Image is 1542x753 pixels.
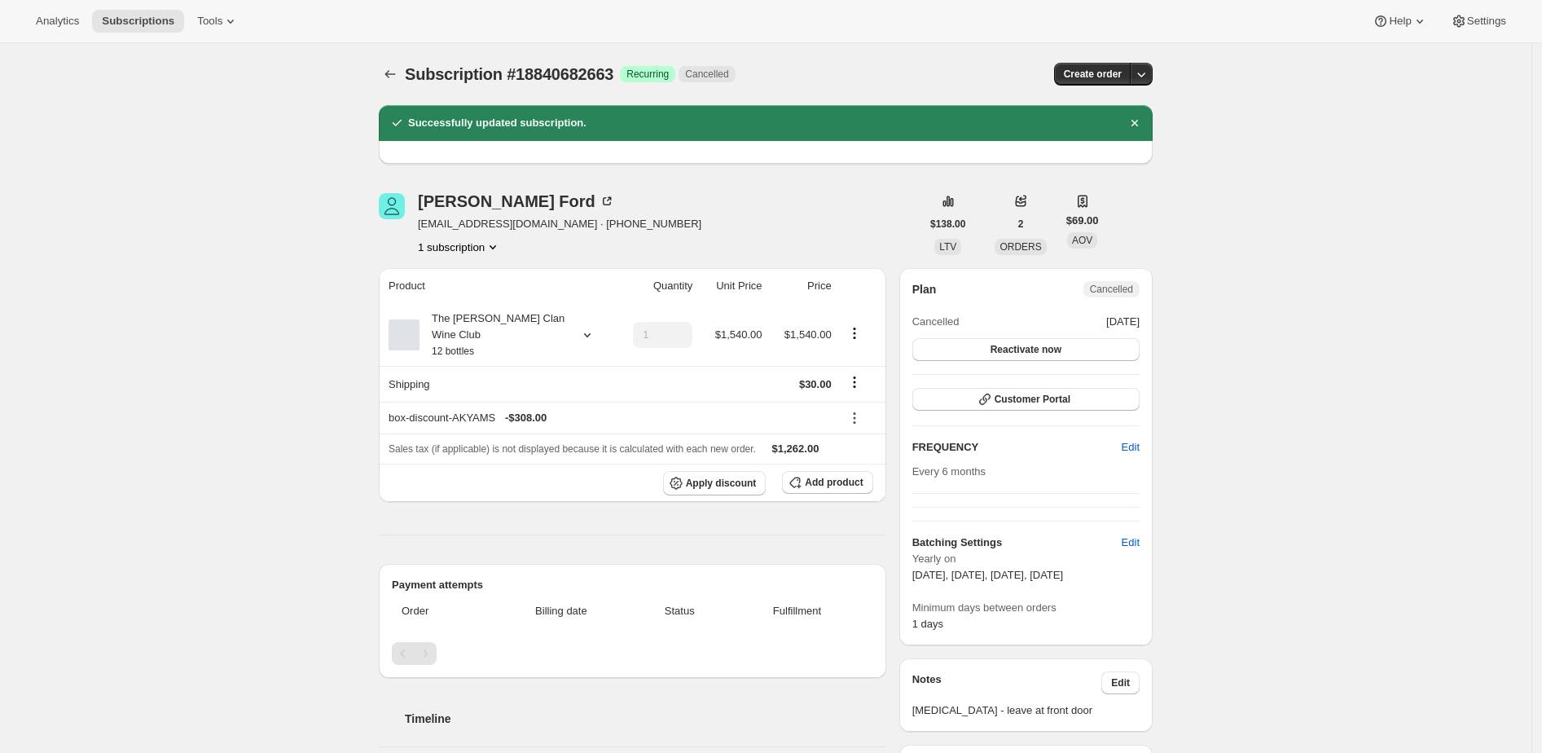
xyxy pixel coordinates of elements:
div: [PERSON_NAME] Ford [418,193,615,209]
button: Edit [1101,672,1140,694]
span: $138.00 [930,218,965,231]
h2: Timeline [405,711,886,727]
span: Tools [197,15,222,28]
button: Product actions [841,324,868,342]
span: $1,262.00 [772,443,819,455]
button: Create order [1054,63,1131,86]
span: Richard Ford [379,193,405,219]
span: [DATE] [1106,314,1140,330]
span: ORDERS [999,241,1041,253]
h2: Plan [912,281,937,297]
button: Add product [782,471,872,494]
h3: Notes [912,672,1102,694]
button: Subscriptions [379,63,402,86]
button: Subscriptions [92,10,184,33]
th: Order [392,593,490,629]
span: Edit [1122,535,1140,551]
th: Product [379,268,613,304]
span: Cancelled [912,314,960,330]
span: 1 days [912,618,943,630]
button: Reactivate now [912,338,1140,361]
span: Billing date [494,603,629,619]
span: Add product [805,476,863,489]
span: Settings [1467,15,1506,28]
span: Every 6 months [912,465,986,478]
button: Shipping actions [841,373,868,391]
span: $69.00 [1066,213,1099,229]
span: $1,540.00 [784,328,832,341]
div: The [PERSON_NAME] Clan Wine Club [420,310,566,359]
span: Customer Portal [995,393,1070,406]
button: Dismiss notification [1123,112,1146,134]
span: Analytics [36,15,79,28]
th: Price [767,268,837,304]
button: Edit [1112,530,1149,556]
small: 12 bottles [432,346,474,357]
span: [DATE], [DATE], [DATE], [DATE] [912,569,1063,581]
h2: Successfully updated subscription. [408,115,586,131]
span: Subscription #18840682663 [405,65,613,83]
th: Shipping [379,366,613,402]
h6: Batching Settings [912,535,1122,551]
span: Create order [1064,68,1122,81]
h2: FREQUENCY [912,439,1122,456]
button: Tools [187,10,248,33]
span: Apply discount [686,477,757,490]
th: Quantity [613,268,698,304]
span: - $308.00 [505,410,547,426]
span: 2 [1018,218,1024,231]
button: Customer Portal [912,388,1140,411]
span: Edit [1111,676,1130,689]
div: box-discount-AKYAMS [389,410,832,426]
button: 2 [1008,213,1034,236]
span: [EMAIL_ADDRESS][DOMAIN_NAME] · [PHONE_NUMBER] [418,216,701,232]
button: Analytics [26,10,89,33]
span: Minimum days between orders [912,600,1140,616]
span: Reactivate now [991,343,1061,356]
span: $1,540.00 [715,328,762,341]
button: Product actions [418,239,501,255]
span: Cancelled [1090,283,1133,296]
nav: Pagination [392,642,873,665]
span: [MEDICAL_DATA] - leave at front door [912,702,1140,719]
h2: Payment attempts [392,577,873,593]
button: Help [1363,10,1437,33]
span: Fulfillment [731,603,863,619]
span: $30.00 [799,378,832,390]
span: Sales tax (if applicable) is not displayed because it is calculated with each new order. [389,443,756,455]
span: Subscriptions [102,15,174,28]
span: AOV [1072,235,1092,246]
span: Recurring [626,68,669,81]
span: Help [1389,15,1411,28]
span: LTV [939,241,956,253]
span: Yearly on [912,551,1140,567]
th: Unit Price [697,268,767,304]
button: Edit [1112,434,1149,460]
button: $138.00 [920,213,975,236]
span: Edit [1122,439,1140,456]
span: Cancelled [685,68,728,81]
button: Apply discount [663,471,767,495]
span: Status [638,603,721,619]
button: Settings [1441,10,1516,33]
